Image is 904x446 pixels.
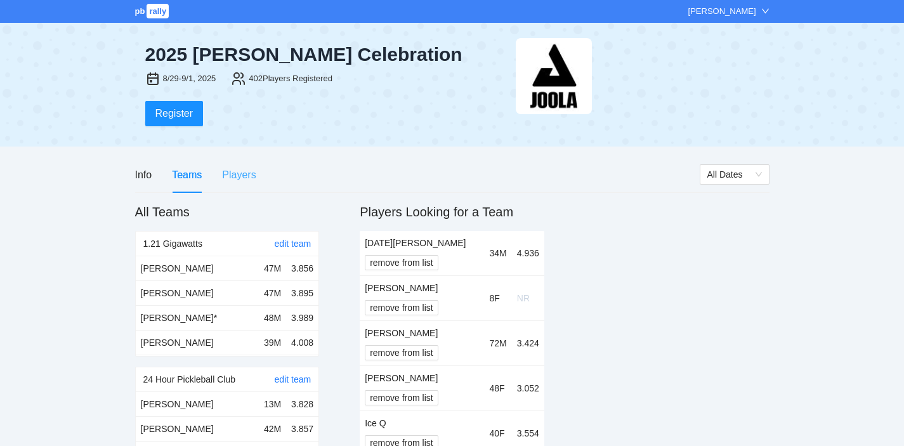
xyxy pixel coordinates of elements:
[145,43,506,66] div: 2025 [PERSON_NAME] Celebration
[370,256,433,270] span: remove from list
[136,280,259,305] td: [PERSON_NAME]
[291,424,313,434] span: 3.857
[365,255,438,270] button: remove from list
[136,392,259,417] td: [PERSON_NAME]
[370,301,433,315] span: remove from list
[291,313,313,323] span: 3.989
[516,38,592,114] img: joola-black.png
[291,399,313,409] span: 3.828
[163,72,216,85] div: 8/29-9/1, 2025
[143,367,275,391] div: 24 Hour Pickleball Club
[136,256,259,281] td: [PERSON_NAME]
[365,300,438,315] button: remove from list
[517,383,539,393] span: 3.052
[360,203,544,221] h2: Players Looking for a Team
[275,374,311,384] a: edit team
[517,248,539,258] span: 4.936
[259,280,286,305] td: 47M
[147,4,169,18] span: rally
[291,338,313,348] span: 4.008
[259,256,286,281] td: 47M
[365,371,479,385] div: [PERSON_NAME]
[688,5,756,18] div: [PERSON_NAME]
[485,320,512,365] td: 72M
[275,239,311,249] a: edit team
[135,6,171,16] a: pbrally
[172,167,202,183] div: Teams
[365,416,479,430] div: Ice Q
[136,305,259,330] td: [PERSON_NAME] *
[370,391,433,405] span: remove from list
[136,416,259,441] td: [PERSON_NAME]
[155,105,193,121] span: Register
[517,428,539,438] span: 3.554
[145,101,204,126] button: Register
[485,275,512,320] td: 8F
[291,288,313,298] span: 3.895
[259,392,286,417] td: 13M
[143,232,275,256] div: 1.21 Gigawatts
[365,236,479,250] div: [DATE][PERSON_NAME]
[370,346,433,360] span: remove from list
[136,330,259,355] td: [PERSON_NAME]
[259,305,286,330] td: 48M
[365,281,479,295] div: [PERSON_NAME]
[222,167,256,183] div: Players
[761,7,770,15] span: down
[365,326,479,340] div: [PERSON_NAME]
[485,231,512,276] td: 34M
[135,6,145,16] span: pb
[135,203,320,221] h2: All Teams
[517,338,539,348] span: 3.424
[365,345,438,360] button: remove from list
[259,330,286,355] td: 39M
[485,365,512,410] td: 48F
[517,293,530,303] span: NR
[291,263,313,273] span: 3.856
[249,72,332,85] div: 402 Players Registered
[365,390,438,405] button: remove from list
[707,165,762,184] span: All Dates
[135,167,152,183] div: Info
[259,416,286,441] td: 42M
